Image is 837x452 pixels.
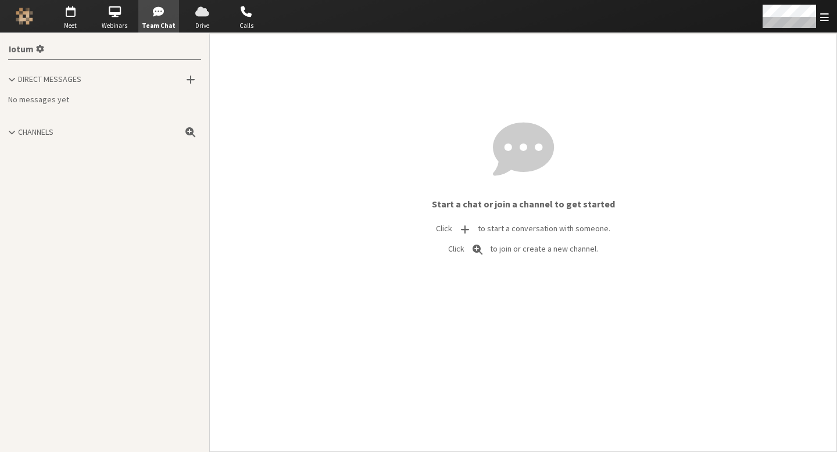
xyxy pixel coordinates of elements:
[226,21,267,31] span: Calls
[4,37,48,59] button: Settings
[50,21,91,31] span: Meet
[18,74,81,84] span: Direct Messages
[16,8,33,25] img: Iotum
[182,21,223,31] span: Drive
[8,94,201,106] p: No messages yet
[210,219,836,260] p: Click to start a conversation with someone. Click to join or create a new channel.
[94,21,135,31] span: Webinars
[18,127,53,137] span: Channels
[210,197,836,211] p: Start a chat or join a channel to get started
[9,45,34,55] span: Iotum
[138,21,179,31] span: Team Chat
